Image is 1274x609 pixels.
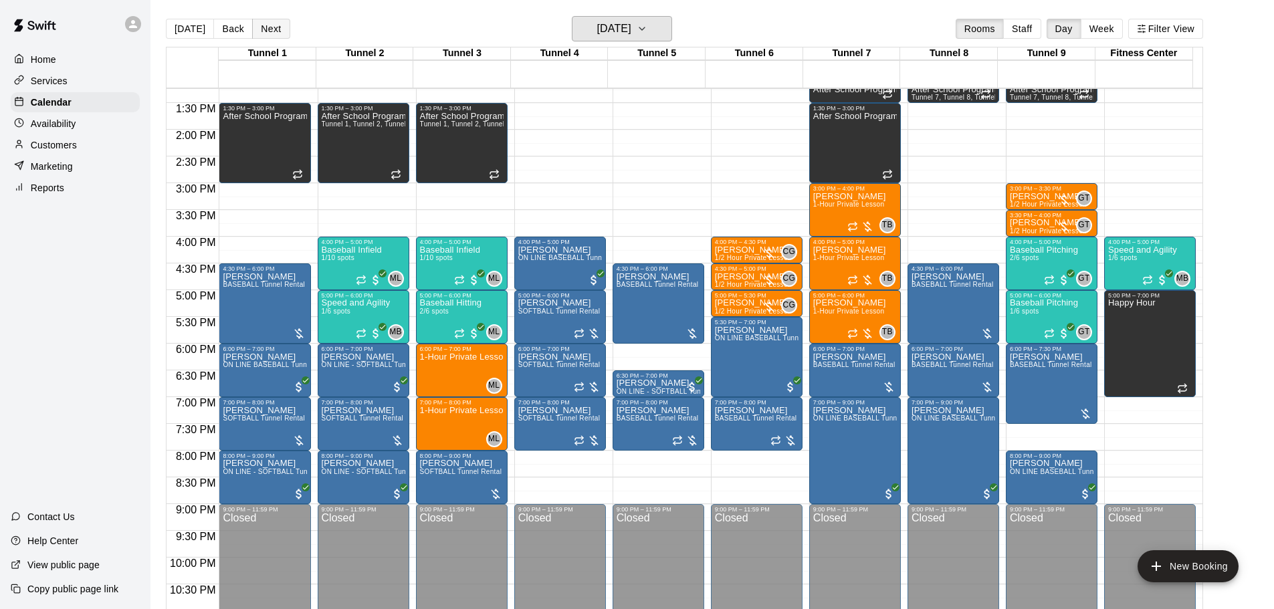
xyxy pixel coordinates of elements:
[420,399,504,406] div: 7:00 PM – 8:00 PM
[809,237,901,290] div: 4:00 PM – 5:00 PM: 1-Hour Private Lesson
[1057,273,1071,287] span: All customers have paid
[574,382,585,392] span: Recurring event
[1010,308,1039,315] span: 1/6 spots filled
[784,380,797,394] span: All customers have paid
[31,181,64,195] p: Reports
[809,183,901,237] div: 3:00 PM – 4:00 PM: 1-Hour Private Lesson
[492,431,502,447] span: Marcus Lucas
[318,397,409,451] div: 7:00 PM – 8:00 PM: SOFTBALL Tunnel Rental
[322,414,404,422] span: SOFTBALL Tunnel Rental
[173,183,219,195] span: 3:00 PM
[488,433,500,446] span: ML
[518,308,601,315] span: SOFTBALL Tunnel Rental
[173,237,219,248] span: 4:00 PM
[781,244,797,260] div: Corrin Green
[388,324,404,340] div: Megan Bratetic
[617,372,700,379] div: 6:30 PM – 7:00 PM
[1047,19,1081,39] button: Day
[803,47,901,60] div: Tunnel 7
[1010,453,1093,459] div: 8:00 PM – 9:00 PM
[31,138,77,152] p: Customers
[11,178,140,198] a: Reports
[11,156,140,176] div: Marketing
[574,328,585,339] span: Recurring event
[711,290,803,317] div: 5:00 PM – 5:30 PM: 1/2 Hour Private Lesson
[173,477,219,489] span: 8:30 PM
[617,414,699,422] span: BASEBALL Tunnel Rental
[486,431,502,447] div: Marcus Lucas
[391,487,404,501] span: All customers have paid
[786,271,797,287] span: Corrin Green
[518,399,602,406] div: 7:00 PM – 8:00 PM
[511,47,609,60] div: Tunnel 4
[173,317,219,328] span: 5:30 PM
[486,378,502,394] div: Marcus Lucas
[488,326,500,339] span: ML
[813,292,897,299] div: 5:00 PM – 6:00 PM
[1081,271,1092,287] span: Gilbert Tussey
[318,237,409,290] div: 4:00 PM – 5:00 PM: Baseball Infield
[420,239,504,245] div: 4:00 PM – 5:00 PM
[322,468,451,475] span: ON LINE - SOFTBALL Tunnel 1-6 Rental
[518,361,601,368] span: SOFTBALL Tunnel Rental
[173,370,219,382] span: 6:30 PM
[912,414,1037,422] span: ON LINE BASEBALL Tunnel 7-9 Rental
[908,263,999,344] div: 4:30 PM – 6:00 PM: BASEBALL Tunnel Rental
[1081,191,1092,207] span: Gilbert Tussey
[322,292,405,299] div: 5:00 PM – 6:00 PM
[900,47,998,60] div: Tunnel 8
[912,281,994,288] span: BASEBALL Tunnel Rental
[608,47,706,60] div: Tunnel 5
[956,19,1004,39] button: Rooms
[1010,201,1087,208] span: 1/2 Hour Private Lesson
[1010,468,1135,475] span: ON LINE BASEBALL Tunnel 7-9 Rental
[413,47,511,60] div: Tunnel 3
[416,290,508,344] div: 5:00 PM – 6:00 PM: Baseball Hitting
[813,308,885,315] span: 1-Hour Private Lesson
[391,169,401,180] span: Recurring event
[809,290,901,344] div: 5:00 PM – 6:00 PM: 1-Hour Private Lesson
[318,290,409,344] div: 5:00 PM – 6:00 PM: Speed and Agility
[715,265,799,272] div: 4:30 PM – 5:00 PM
[1006,183,1097,210] div: 3:00 PM – 3:30 PM: 1/2 Hour Private Lesson
[292,169,303,180] span: Recurring event
[1079,487,1092,501] span: All customers have paid
[879,271,895,287] div: Tate Budnick
[1044,275,1055,285] span: Recurring event
[173,210,219,221] span: 3:30 PM
[292,380,306,394] span: All customers have paid
[223,346,306,352] div: 6:00 PM – 7:00 PM
[420,346,504,352] div: 6:00 PM – 7:00 PM
[781,297,797,314] div: Corrin Green
[416,397,508,451] div: 7:00 PM – 8:00 PM: 1-Hour Private Lesson
[356,275,366,285] span: Recurring event
[770,435,781,446] span: Recurring event
[715,414,797,422] span: BASEBALL Tunnel Rental
[847,275,858,285] span: Recurring event
[223,361,348,368] span: ON LINE BASEBALL Tunnel 1-6 Rental
[1006,210,1097,237] div: 3:30 PM – 4:00 PM: 1/2 Hour Private Lesson
[454,328,465,339] span: Recurring event
[617,388,746,395] span: ON LINE - SOFTBALL Tunnel 1-6 Rental
[467,327,481,340] span: All customers have paid
[711,237,803,263] div: 4:00 PM – 4:30 PM: 1/2 Hour Private Lesson
[908,397,999,504] div: 7:00 PM – 9:00 PM: Harper Mettenbrink
[486,271,502,287] div: Marcus Lucas
[613,370,704,397] div: 6:30 PM – 7:00 PM: Cole Stechnij
[420,468,502,475] span: SOFTBALL Tunnel Rental
[173,130,219,141] span: 2:00 PM
[223,265,306,272] div: 4:30 PM – 6:00 PM
[514,237,606,290] div: 4:00 PM – 5:00 PM: Matthew Baldenegro
[813,399,897,406] div: 7:00 PM – 9:00 PM
[813,201,885,208] span: 1-Hour Private Lesson
[1095,47,1193,60] div: Fitness Center
[322,453,405,459] div: 8:00 PM – 9:00 PM
[454,275,465,285] span: Recurring event
[711,397,803,451] div: 7:00 PM – 8:00 PM: BASEBALL Tunnel Rental
[809,76,901,103] div: 1:00 PM – 1:30 PM: After School Program
[356,328,366,339] span: Recurring event
[574,435,585,446] span: Recurring event
[173,424,219,435] span: 7:30 PM
[492,271,502,287] span: Marcus Lucas
[782,299,795,312] span: CG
